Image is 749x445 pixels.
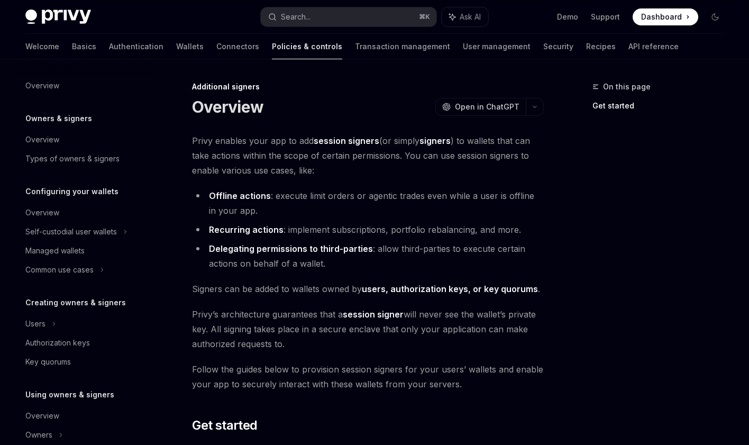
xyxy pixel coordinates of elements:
div: Overview [25,79,59,92]
div: Key quorums [25,356,71,368]
div: Self-custodial user wallets [25,225,117,238]
a: Policies & controls [272,34,342,59]
a: Connectors [216,34,259,59]
h5: Owners & signers [25,112,92,125]
a: Key quorums [17,352,152,371]
a: Basics [72,34,96,59]
span: ⌘ K [419,13,430,21]
button: Search...⌘K [261,7,436,26]
strong: Offline actions [209,190,271,201]
li: : allow third-parties to execute certain actions on behalf of a wallet. [192,241,544,271]
h1: Overview [192,97,263,116]
div: Authorization keys [25,337,90,349]
div: Overview [25,206,59,219]
a: Overview [17,76,152,95]
button: Toggle dark mode [707,8,724,25]
div: Owners [25,429,52,441]
div: Additional signers [192,81,544,92]
div: Overview [25,133,59,146]
span: Privy enables your app to add (or simply ) to wallets that can take actions within the scope of c... [192,133,544,178]
a: Wallets [176,34,204,59]
a: Authentication [109,34,163,59]
a: Transaction management [355,34,450,59]
div: Overview [25,410,59,422]
a: Recipes [586,34,616,59]
a: Support [591,12,620,22]
li: : implement subscriptions, portfolio rebalancing, and more. [192,222,544,237]
a: User management [463,34,531,59]
a: API reference [628,34,679,59]
strong: signers [419,135,451,146]
strong: Delegating permissions to third-parties [209,243,373,254]
a: Overview [17,203,152,222]
a: Overview [17,406,152,425]
div: Search... [281,11,310,23]
div: Users [25,317,45,330]
button: Open in ChatGPT [435,98,526,116]
a: Managed wallets [17,241,152,260]
h5: Using owners & signers [25,388,114,401]
a: Dashboard [633,8,698,25]
strong: session signer [343,309,404,320]
a: Get started [592,97,732,114]
a: Types of owners & signers [17,149,152,168]
button: Ask AI [442,7,488,26]
div: Types of owners & signers [25,152,120,165]
span: Ask AI [460,12,481,22]
a: Welcome [25,34,59,59]
a: Security [543,34,573,59]
span: Get started [192,417,257,434]
li: : execute limit orders or agentic trades even while a user is offline in your app. [192,188,544,218]
span: Privy’s architecture guarantees that a will never see the wallet’s private key. All signing takes... [192,307,544,351]
a: users, authorization keys, or key quorums [362,284,538,295]
strong: Recurring actions [209,224,284,235]
span: On this page [603,80,651,93]
span: Open in ChatGPT [455,102,519,112]
a: Demo [557,12,578,22]
strong: session signers [314,135,379,146]
span: Follow the guides below to provision session signers for your users’ wallets and enable your app ... [192,362,544,392]
h5: Configuring your wallets [25,185,118,198]
span: Signers can be added to wallets owned by . [192,281,544,296]
h5: Creating owners & signers [25,296,126,309]
a: Authorization keys [17,333,152,352]
div: Managed wallets [25,244,85,257]
img: dark logo [25,10,91,24]
a: Overview [17,130,152,149]
span: Dashboard [641,12,682,22]
div: Common use cases [25,264,94,276]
